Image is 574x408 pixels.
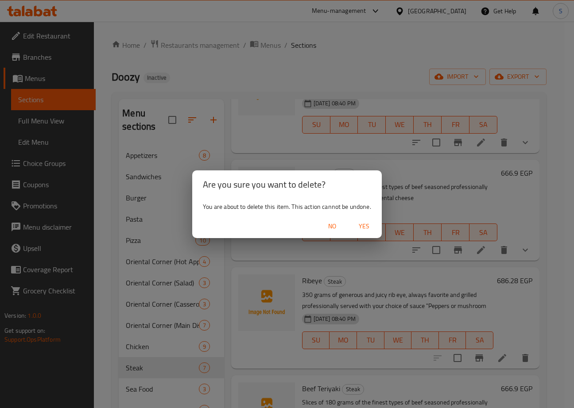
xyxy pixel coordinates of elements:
[192,199,382,215] div: You are about to delete this item. This action cannot be undone.
[350,218,378,235] button: Yes
[353,221,375,232] span: Yes
[318,218,346,235] button: No
[203,177,371,192] h2: Are you sure you want to delete?
[322,221,343,232] span: No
